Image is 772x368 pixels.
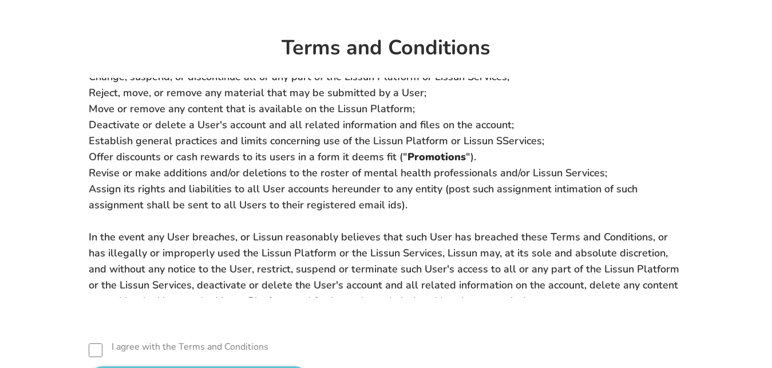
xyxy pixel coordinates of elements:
span: Move or remove any content that is available on the Lissun Platform; [89,102,415,116]
span: Revise or make additions and/or deletions to the roster of mental health professionals and/or Lis... [89,166,607,180]
span: Assign its rights and liabilities to all User accounts hereunder to any entity (post such assignm... [89,182,638,212]
span: "). [466,150,476,164]
span: In the event any User breaches, or Lissun reasonably believes that such User has breached these T... [89,230,679,308]
span: Deactivate or delete a User's account and all related information and files on the account; [89,118,514,132]
span: Establish general practices and limits concerning use of the Lissun Platform or Lissun SServices; [89,134,544,148]
strong: Promotions [407,150,466,164]
strong: Terms and Conditions [282,34,490,62]
span: Reject, move, or remove any material that may be submitted by a User; [89,86,426,100]
label: I agree with the Terms and Conditions [112,340,268,354]
span: Offer discounts or cash rewards to its users in a form it deems fit (" [89,150,407,164]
